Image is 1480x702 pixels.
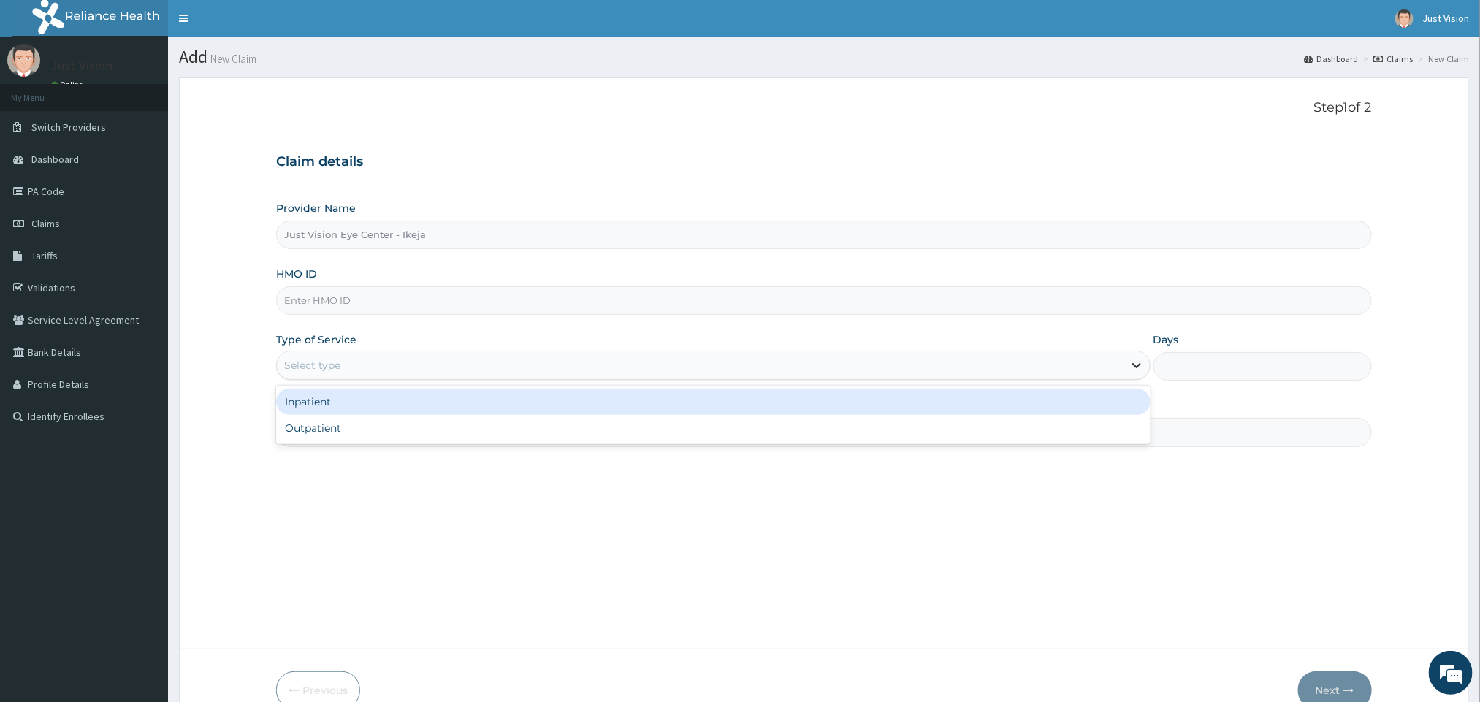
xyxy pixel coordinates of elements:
[276,415,1150,441] div: Outpatient
[1304,53,1358,65] a: Dashboard
[276,154,1371,170] h3: Claim details
[7,44,40,77] img: User Image
[207,53,256,64] small: New Claim
[31,153,79,166] span: Dashboard
[1395,9,1414,28] img: User Image
[51,59,112,72] p: Just Vision
[276,201,356,215] label: Provider Name
[1414,53,1469,65] li: New Claim
[276,286,1371,315] input: Enter HMO ID
[276,100,1371,116] p: Step 1 of 2
[276,267,317,281] label: HMO ID
[284,358,340,373] div: Select type
[276,389,1150,415] div: Inpatient
[31,249,58,262] span: Tariffs
[276,332,356,347] label: Type of Service
[31,217,60,230] span: Claims
[1422,12,1469,25] span: Just Vision
[31,121,106,134] span: Switch Providers
[1153,332,1179,347] label: Days
[51,80,86,90] a: Online
[1373,53,1413,65] a: Claims
[179,47,1469,66] h1: Add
